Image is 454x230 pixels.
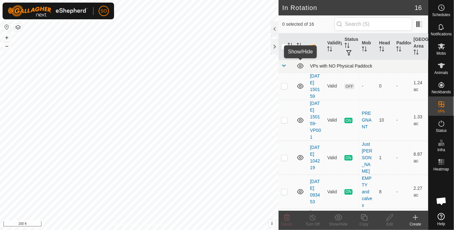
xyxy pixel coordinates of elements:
[436,129,447,133] span: Status
[411,175,428,209] td: 2.27 ac
[429,210,454,228] a: Help
[437,222,445,226] span: Help
[327,47,332,52] p-sorticon: Activate to sort
[334,17,412,31] input: Search (S)
[438,109,445,113] span: VPs
[362,47,367,52] p-sorticon: Activate to sort
[325,221,351,227] div: Show/Hide
[434,71,448,75] span: Animals
[325,33,342,60] th: Validity
[379,47,384,52] p-sorticon: Activate to sort
[437,51,446,55] span: Mobs
[396,47,401,52] p-sorticon: Activate to sort
[432,90,451,94] span: Neckbands
[325,72,342,100] td: Valid
[362,175,374,209] div: EMPTY and calves
[146,222,165,227] a: Contact Us
[307,33,325,60] th: VP
[377,221,403,227] div: Edit
[377,33,394,60] th: Head
[431,32,452,36] span: Notifications
[344,118,352,123] span: ON
[344,155,352,161] span: ON
[271,221,272,226] span: i
[394,175,411,209] td: -
[394,72,411,100] td: -
[269,220,276,227] button: i
[411,141,428,175] td: 6.87 ac
[415,3,422,13] span: 16
[411,72,428,100] td: 1.24 ac
[433,167,449,171] span: Heatmap
[362,110,374,130] div: PREGNANT
[282,21,334,28] span: 0 selected of 16
[394,100,411,141] td: -
[377,100,394,141] td: 10
[281,222,293,226] span: Delete
[362,141,374,175] div: Just [PERSON_NAME]
[362,83,374,89] div: -
[310,145,320,170] a: [DATE] 104219
[377,141,394,175] td: 1
[310,179,320,204] a: [DATE] 093453
[411,100,428,141] td: 1.33 ac
[359,33,377,60] th: Mob
[310,63,426,69] div: VPs with NO Physical Paddock
[297,44,302,49] p-sorticon: Activate to sort
[300,221,325,227] div: Turn Off
[14,23,22,31] button: Map Layers
[414,51,419,56] p-sorticon: Activate to sort
[403,221,428,227] div: Create
[3,23,11,31] button: Reset Map
[114,222,138,227] a: Privacy Policy
[282,4,415,12] h2: In Rotation
[432,191,451,211] div: Open chat
[432,13,450,17] span: Schedules
[394,141,411,175] td: -
[8,5,88,17] img: Gallagher Logo
[288,44,293,49] p-sorticon: Activate to sort
[3,34,11,41] button: +
[325,100,342,141] td: Valid
[325,175,342,209] td: Valid
[3,42,11,50] button: –
[344,84,354,89] span: OFF
[437,148,445,152] span: Infra
[342,33,359,60] th: Status
[101,8,107,14] span: SO
[325,141,342,175] td: Valid
[344,189,352,195] span: ON
[310,101,321,140] a: [DATE] 150159-VP001
[310,73,320,99] a: [DATE] 150159
[351,221,377,227] div: Copy
[377,175,394,209] td: 8
[377,72,394,100] td: 0
[344,44,350,49] p-sorticon: Activate to sort
[411,33,428,60] th: [GEOGRAPHIC_DATA] Area
[394,33,411,60] th: Paddock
